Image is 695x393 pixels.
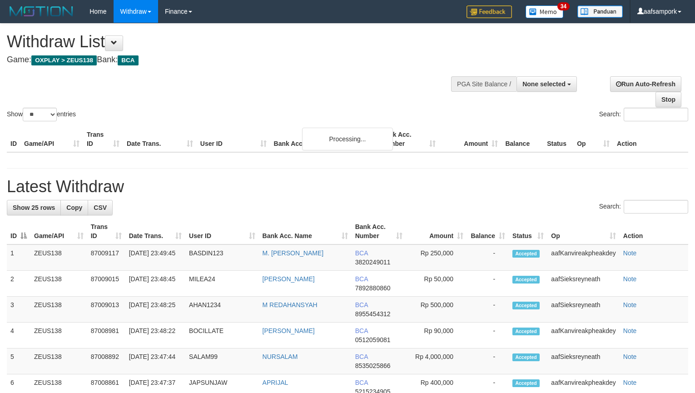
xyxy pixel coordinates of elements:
[355,327,368,334] span: BCA
[259,219,352,244] th: Bank Acc. Name: activate to sort column ascending
[88,200,113,215] a: CSV
[7,126,20,152] th: ID
[406,271,467,297] td: Rp 50,000
[467,244,509,271] td: -
[30,219,87,244] th: Game/API: activate to sort column ascending
[624,108,688,121] input: Search:
[547,271,619,297] td: aafSieksreyneath
[123,126,197,152] th: Date Trans.
[406,348,467,374] td: Rp 4,000,000
[547,244,619,271] td: aafKanvireakpheakdey
[185,244,258,271] td: BASDIN123
[352,219,407,244] th: Bank Acc. Number: activate to sort column ascending
[87,244,125,271] td: 87009117
[185,271,258,297] td: MILEA24
[83,126,123,152] th: Trans ID
[467,323,509,348] td: -
[7,33,454,51] h1: Withdraw List
[355,362,391,369] span: Copy 8535025866 to clipboard
[7,219,30,244] th: ID: activate to sort column descending
[60,200,88,215] a: Copy
[512,353,540,361] span: Accepted
[547,297,619,323] td: aafSieksreyneath
[7,5,76,18] img: MOTION_logo.png
[467,219,509,244] th: Balance: activate to sort column ascending
[355,249,368,257] span: BCA
[94,204,107,211] span: CSV
[30,323,87,348] td: ZEUS138
[512,276,540,284] span: Accepted
[355,259,391,266] span: Copy 3820249011 to clipboard
[573,126,613,152] th: Op
[610,76,681,92] a: Run Auto-Refresh
[547,323,619,348] td: aafKanvireakpheakdey
[509,219,547,244] th: Status: activate to sort column ascending
[31,55,97,65] span: OXPLAY > ZEUS138
[7,178,688,196] h1: Latest Withdraw
[197,126,270,152] th: User ID
[377,126,439,152] th: Bank Acc. Number
[185,297,258,323] td: AHAN1234
[30,271,87,297] td: ZEUS138
[263,353,298,360] a: NURSALAM
[557,2,570,10] span: 34
[355,301,368,308] span: BCA
[467,297,509,323] td: -
[87,348,125,374] td: 87008892
[439,126,501,152] th: Amount
[263,249,324,257] a: M. [PERSON_NAME]
[467,5,512,18] img: Feedback.jpg
[406,323,467,348] td: Rp 90,000
[125,323,185,348] td: [DATE] 23:48:22
[355,275,368,283] span: BCA
[406,219,467,244] th: Amount: activate to sort column ascending
[577,5,623,18] img: panduan.png
[623,353,637,360] a: Note
[526,5,564,18] img: Button%20Memo.svg
[118,55,138,65] span: BCA
[13,204,55,211] span: Show 25 rows
[7,297,30,323] td: 3
[125,348,185,374] td: [DATE] 23:47:44
[623,379,637,386] a: Note
[185,323,258,348] td: BOCILLATE
[263,275,315,283] a: [PERSON_NAME]
[620,219,688,244] th: Action
[302,128,393,150] div: Processing...
[623,275,637,283] a: Note
[547,348,619,374] td: aafSieksreyneath
[522,80,566,88] span: None selected
[516,76,577,92] button: None selected
[7,271,30,297] td: 2
[30,297,87,323] td: ZEUS138
[263,301,318,308] a: M REDAHANSYAH
[7,108,76,121] label: Show entries
[125,271,185,297] td: [DATE] 23:48:45
[655,92,681,107] a: Stop
[355,336,391,343] span: Copy 0512059081 to clipboard
[599,200,688,214] label: Search:
[125,219,185,244] th: Date Trans.: activate to sort column ascending
[623,249,637,257] a: Note
[355,284,391,292] span: Copy 7892880860 to clipboard
[7,244,30,271] td: 1
[512,302,540,309] span: Accepted
[87,323,125,348] td: 87008981
[263,379,288,386] a: APRIJAL
[66,204,82,211] span: Copy
[623,327,637,334] a: Note
[20,126,83,152] th: Game/API
[23,108,57,121] select: Showentries
[185,219,258,244] th: User ID: activate to sort column ascending
[7,323,30,348] td: 4
[7,200,61,215] a: Show 25 rows
[467,271,509,297] td: -
[406,244,467,271] td: Rp 250,000
[355,353,368,360] span: BCA
[7,55,454,65] h4: Game: Bank:
[270,126,377,152] th: Bank Acc. Name
[624,200,688,214] input: Search:
[87,219,125,244] th: Trans ID: activate to sort column ascending
[501,126,543,152] th: Balance
[467,348,509,374] td: -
